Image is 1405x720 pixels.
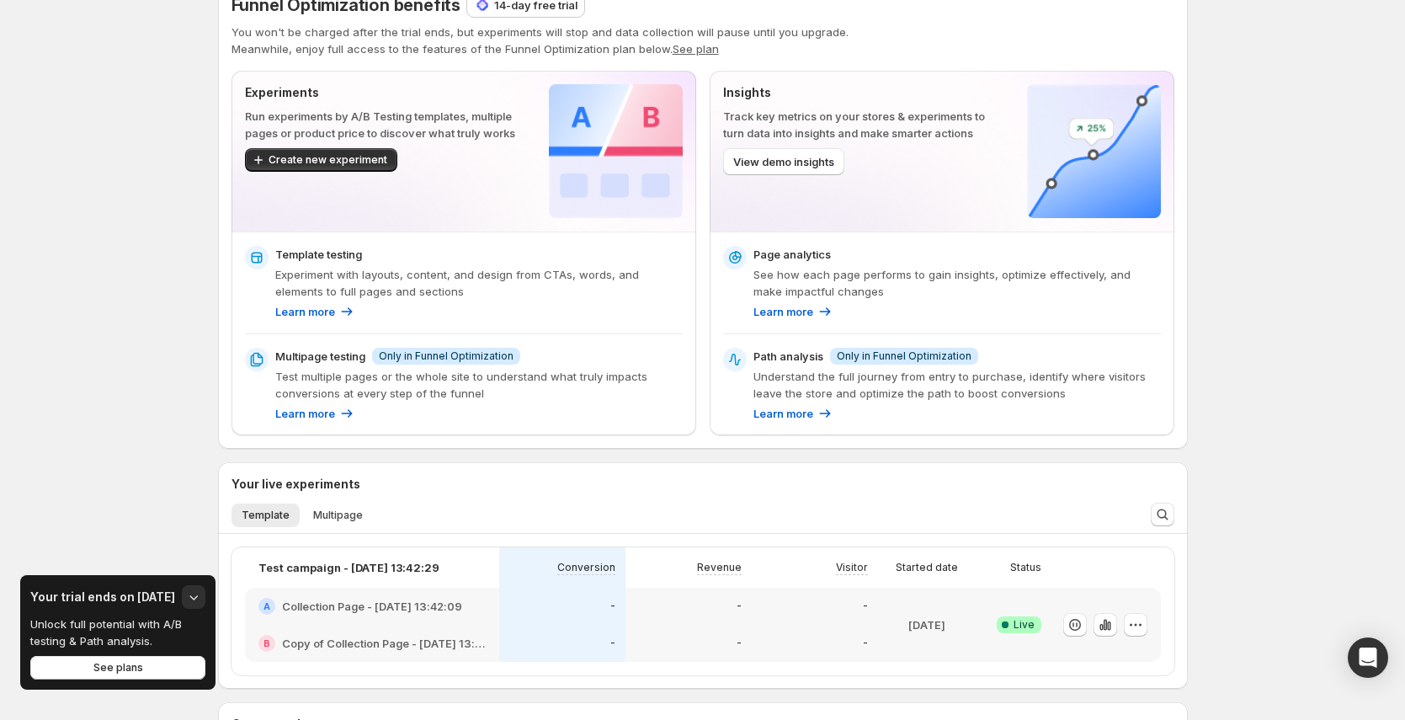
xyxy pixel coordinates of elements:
[275,303,335,320] p: Learn more
[232,476,360,493] h3: Your live experiments
[379,349,514,363] span: Only in Funnel Optimization
[1014,618,1035,632] span: Live
[863,600,868,613] p: -
[753,348,823,365] p: Path analysis
[232,40,1174,57] p: Meanwhile, enjoy full access to the features of the Funnel Optimization plan below.
[30,589,175,605] h3: Your trial ends on [DATE]
[263,601,270,611] h2: A
[753,405,833,422] a: Learn more
[753,266,1161,300] p: See how each page performs to gain insights, optimize effectively, and make impactful changes
[275,368,683,402] p: Test multiple pages or the whole site to understand what truly impacts conversions at every step ...
[275,246,362,263] p: Template testing
[737,637,742,650] p: -
[837,349,971,363] span: Only in Funnel Optimization
[245,108,522,141] p: Run experiments by A/B Testing templates, multiple pages or product price to discover what truly ...
[836,561,868,574] p: Visitor
[263,638,270,648] h2: B
[753,303,833,320] a: Learn more
[557,561,615,574] p: Conversion
[896,561,958,574] p: Started date
[232,24,1174,40] p: You won't be charged after the trial ends, but experiments will stop and data collection will pau...
[1010,561,1041,574] p: Status
[737,600,742,613] p: -
[697,561,742,574] p: Revenue
[1348,637,1388,678] div: Open Intercom Messenger
[242,509,290,522] span: Template
[753,303,813,320] p: Learn more
[93,661,143,675] span: See plans
[275,405,355,422] a: Learn more
[549,84,683,218] img: Experiments
[275,348,365,365] p: Multipage testing
[245,148,397,172] button: Create new experiment
[723,108,1000,141] p: Track key metrics on your stores & experiments to turn data into insights and make smarter actions
[1027,84,1161,218] img: Insights
[269,153,387,167] span: Create new experiment
[733,153,834,170] span: View demo insights
[673,42,719,56] button: See plan
[863,637,868,650] p: -
[275,303,355,320] a: Learn more
[723,148,844,175] button: View demo insights
[282,635,486,652] h2: Copy of Collection Page - [DATE] 13:42:09
[1151,503,1174,526] button: Search and filter results
[245,84,522,101] p: Experiments
[313,509,363,522] span: Multipage
[908,616,945,633] p: [DATE]
[753,368,1161,402] p: Understand the full journey from entry to purchase, identify where visitors leave the store and o...
[610,600,615,613] p: -
[30,656,205,680] button: See plans
[610,637,615,650] p: -
[282,598,462,615] h2: Collection Page - [DATE] 13:42:09
[275,266,683,300] p: Experiment with layouts, content, and design from CTAs, words, and elements to full pages and sec...
[723,84,1000,101] p: Insights
[753,246,831,263] p: Page analytics
[753,405,813,422] p: Learn more
[275,405,335,422] p: Learn more
[30,616,194,649] p: Unlock full potential with A/B testing & Path analysis.
[258,559,439,576] p: Test campaign - [DATE] 13:42:29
